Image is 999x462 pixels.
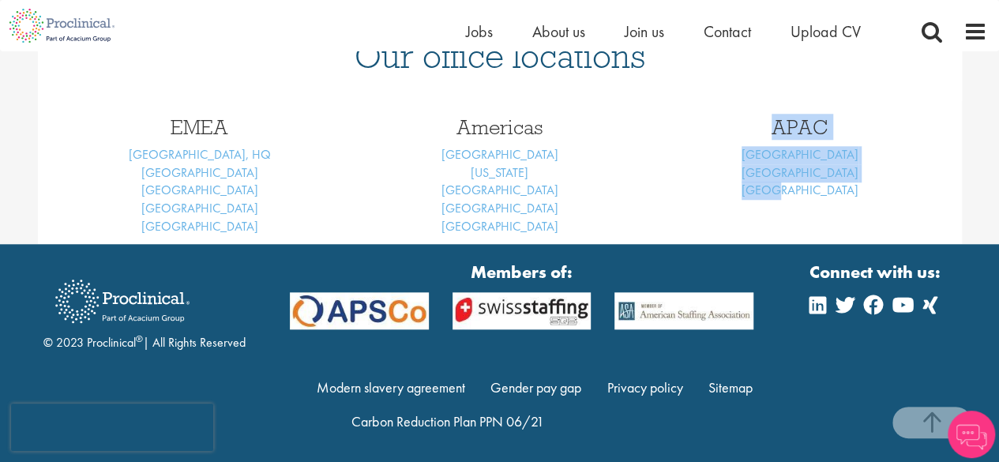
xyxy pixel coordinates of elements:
a: [US_STATE] [471,164,528,181]
iframe: reCAPTCHA [11,404,213,451]
a: Gender pay gap [490,378,581,396]
sup: ® [136,332,143,345]
strong: Members of: [290,260,754,284]
a: [GEOGRAPHIC_DATA] [441,200,558,216]
a: [GEOGRAPHIC_DATA] [141,182,258,198]
a: [GEOGRAPHIC_DATA] [742,164,858,181]
a: Contact [704,21,751,42]
a: [GEOGRAPHIC_DATA] [141,164,258,181]
a: Sitemap [708,378,753,396]
a: [GEOGRAPHIC_DATA] [742,146,858,163]
img: APSCo [278,292,441,329]
img: Chatbot [948,411,995,458]
a: Upload CV [791,21,861,42]
h3: APAC [662,117,938,137]
div: © 2023 Proclinical | All Rights Reserved [43,268,246,352]
a: [GEOGRAPHIC_DATA], HQ [129,146,271,163]
a: [GEOGRAPHIC_DATA] [141,200,258,216]
a: [GEOGRAPHIC_DATA] [141,218,258,235]
a: Modern slavery agreement [317,378,465,396]
img: APSCo [441,292,603,329]
a: Join us [625,21,664,42]
a: About us [532,21,585,42]
img: APSCo [603,292,765,329]
h1: Our office locations [62,39,938,73]
strong: Connect with us: [809,260,944,284]
a: Carbon Reduction Plan PPN 06/21 [351,412,543,430]
h3: EMEA [62,117,338,137]
a: [GEOGRAPHIC_DATA] [742,182,858,198]
img: Proclinical Recruitment [43,269,201,334]
a: [GEOGRAPHIC_DATA] [441,146,558,163]
a: [GEOGRAPHIC_DATA] [441,218,558,235]
a: Privacy policy [607,378,683,396]
a: Jobs [466,21,493,42]
h3: Americas [362,117,638,137]
a: [GEOGRAPHIC_DATA] [441,182,558,198]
